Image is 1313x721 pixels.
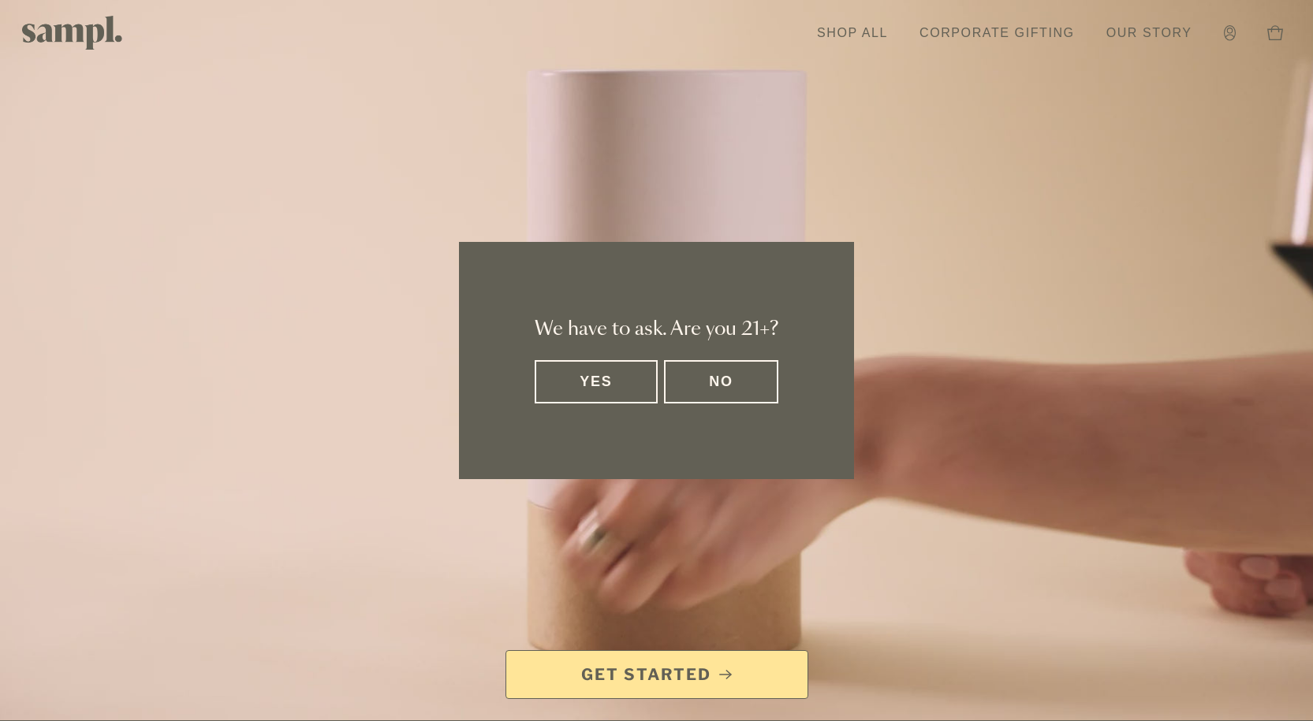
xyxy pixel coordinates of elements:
[505,650,808,699] a: Get Started
[809,16,896,50] a: Shop All
[581,663,711,686] span: Get Started
[912,16,1083,50] a: Corporate Gifting
[22,16,123,50] img: Sampl logo
[1099,16,1200,50] a: Our Story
